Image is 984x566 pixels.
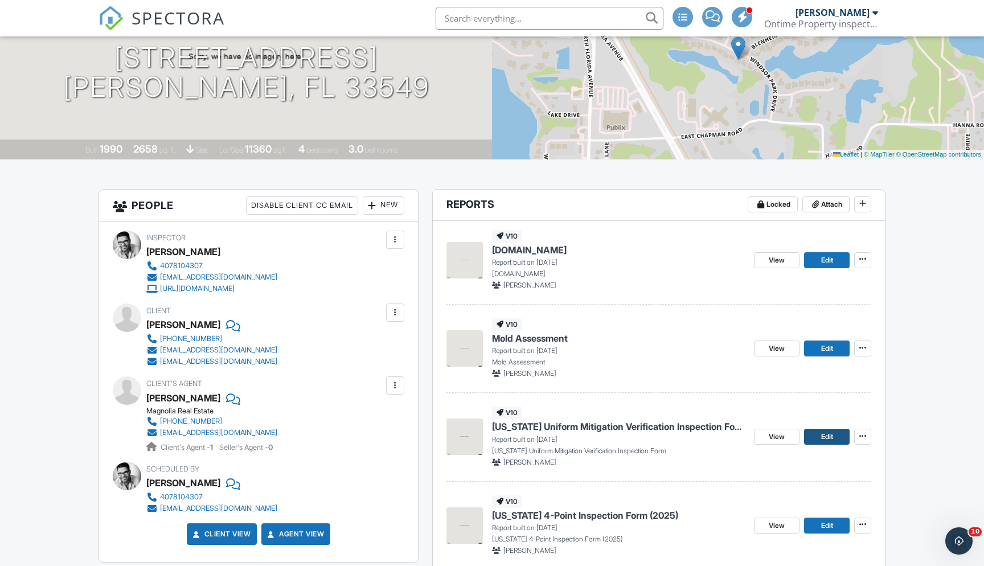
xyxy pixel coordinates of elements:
div: [PERSON_NAME] [146,474,220,491]
a: [URL][DOMAIN_NAME] [146,283,277,294]
span: Client's Agent - [161,443,215,452]
span: 10 [969,527,982,536]
a: [EMAIL_ADDRESS][DOMAIN_NAME] [146,503,277,514]
a: [EMAIL_ADDRESS][DOMAIN_NAME] [146,272,277,283]
div: 1990 [100,143,122,155]
div: [EMAIL_ADDRESS][DOMAIN_NAME] [160,428,277,437]
span: Client's Agent [146,379,202,388]
div: [PHONE_NUMBER] [160,334,222,343]
span: SPECTORA [132,6,225,30]
div: 4 [298,143,305,155]
a: Agent View [265,528,324,540]
a: © MapTiler [864,151,895,158]
div: [EMAIL_ADDRESS][DOMAIN_NAME] [160,273,277,282]
span: Scheduled By [146,465,199,473]
div: [PHONE_NUMBER] [160,417,222,426]
a: [PHONE_NUMBER] [146,416,277,427]
a: Leaflet [833,151,859,158]
a: © OpenStreetMap contributors [896,151,981,158]
div: Disable Client CC Email [246,196,358,215]
div: Ontime Property inspectors [764,18,878,30]
span: slab [196,146,208,154]
div: [EMAIL_ADDRESS][DOMAIN_NAME] [160,357,277,366]
div: [PERSON_NAME] [146,316,220,333]
img: The Best Home Inspection Software - Spectora [99,6,124,31]
div: 4078104307 [160,261,203,270]
span: Lot Size [219,146,243,154]
span: Inspector [146,233,186,242]
span: bathrooms [365,146,397,154]
a: SPECTORA [99,15,225,39]
h3: People [99,190,418,222]
img: Marker [731,36,745,60]
div: [EMAIL_ADDRESS][DOMAIN_NAME] [160,504,277,513]
div: Magnolia Real Estate [146,407,286,416]
span: bedrooms [306,146,338,154]
a: [EMAIL_ADDRESS][DOMAIN_NAME] [146,356,277,367]
a: [PERSON_NAME] [146,389,220,407]
span: | [860,151,862,158]
h1: [STREET_ADDRESS] [PERSON_NAME], FL 33549 [63,43,429,103]
div: 3.0 [348,143,363,155]
span: Client [146,306,171,315]
span: Seller's Agent - [219,443,273,452]
span: Built [85,146,98,154]
span: sq.ft. [273,146,288,154]
a: 4078104307 [146,260,277,272]
a: [PHONE_NUMBER] [146,333,277,344]
a: Client View [191,528,251,540]
div: 11360 [245,143,272,155]
div: [URL][DOMAIN_NAME] [160,284,235,293]
a: [EMAIL_ADDRESS][DOMAIN_NAME] [146,344,277,356]
strong: 0 [268,443,273,452]
div: [EMAIL_ADDRESS][DOMAIN_NAME] [160,346,277,355]
iframe: Intercom live chat [945,527,973,555]
div: New [363,196,404,215]
div: 2658 [133,143,158,155]
a: [EMAIL_ADDRESS][DOMAIN_NAME] [146,427,277,438]
div: 4078104307 [160,493,203,502]
span: sq. ft. [159,146,175,154]
div: [PERSON_NAME] [146,243,220,260]
a: 4078104307 [146,491,277,503]
div: [PERSON_NAME] [796,7,870,18]
input: Search everything... [436,7,663,30]
strong: 1 [210,443,213,452]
